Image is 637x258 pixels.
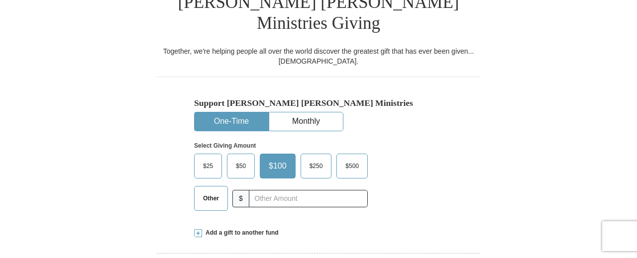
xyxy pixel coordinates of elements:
[264,159,292,173] span: $100
[194,98,443,108] h5: Support [PERSON_NAME] [PERSON_NAME] Ministries
[249,190,368,207] input: Other Amount
[231,159,251,173] span: $50
[232,190,249,207] span: $
[305,159,328,173] span: $250
[157,46,480,66] div: Together, we're helping people all over the world discover the greatest gift that has ever been g...
[195,112,268,131] button: One-Time
[269,112,343,131] button: Monthly
[198,191,224,206] span: Other
[202,229,279,237] span: Add a gift to another fund
[194,142,256,149] strong: Select Giving Amount
[198,159,218,173] span: $25
[340,159,364,173] span: $500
